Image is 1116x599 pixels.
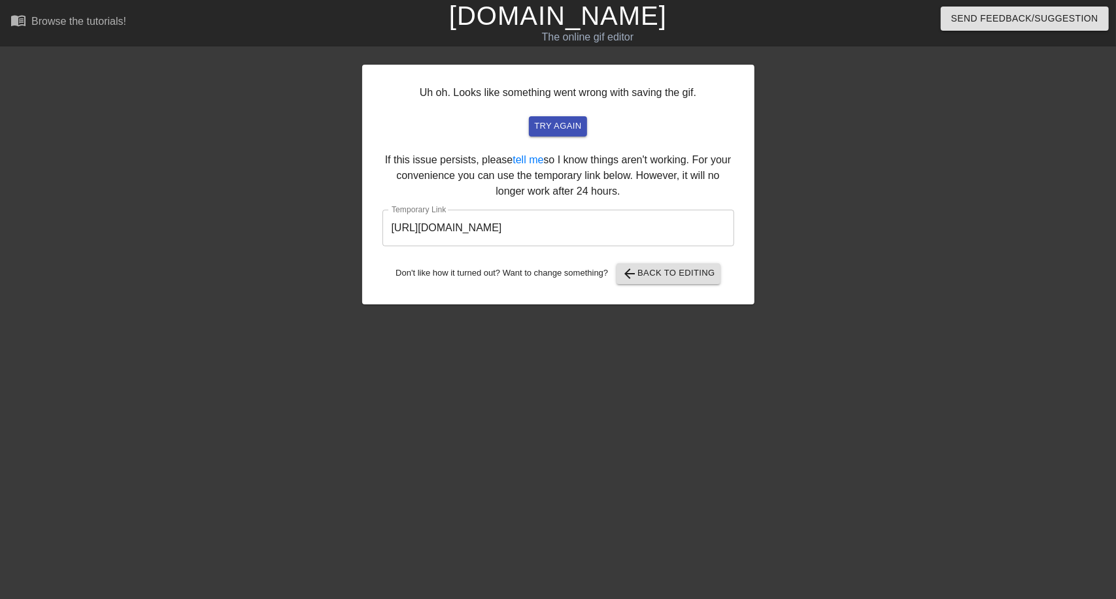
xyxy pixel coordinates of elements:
[534,119,581,134] span: try again
[362,65,754,304] div: Uh oh. Looks like something went wrong with saving the gif. If this issue persists, please so I k...
[10,12,126,33] a: Browse the tutorials!
[622,266,715,282] span: Back to Editing
[622,266,637,282] span: arrow_back
[617,263,720,284] button: Back to Editing
[513,154,543,165] a: tell me
[951,10,1098,27] span: Send Feedback/Suggestion
[382,263,734,284] div: Don't like how it turned out? Want to change something?
[31,16,126,27] div: Browse the tutorials!
[449,1,667,30] a: [DOMAIN_NAME]
[382,210,734,246] input: bare
[529,116,586,137] button: try again
[941,7,1109,31] button: Send Feedback/Suggestion
[379,29,797,45] div: The online gif editor
[10,12,26,28] span: menu_book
